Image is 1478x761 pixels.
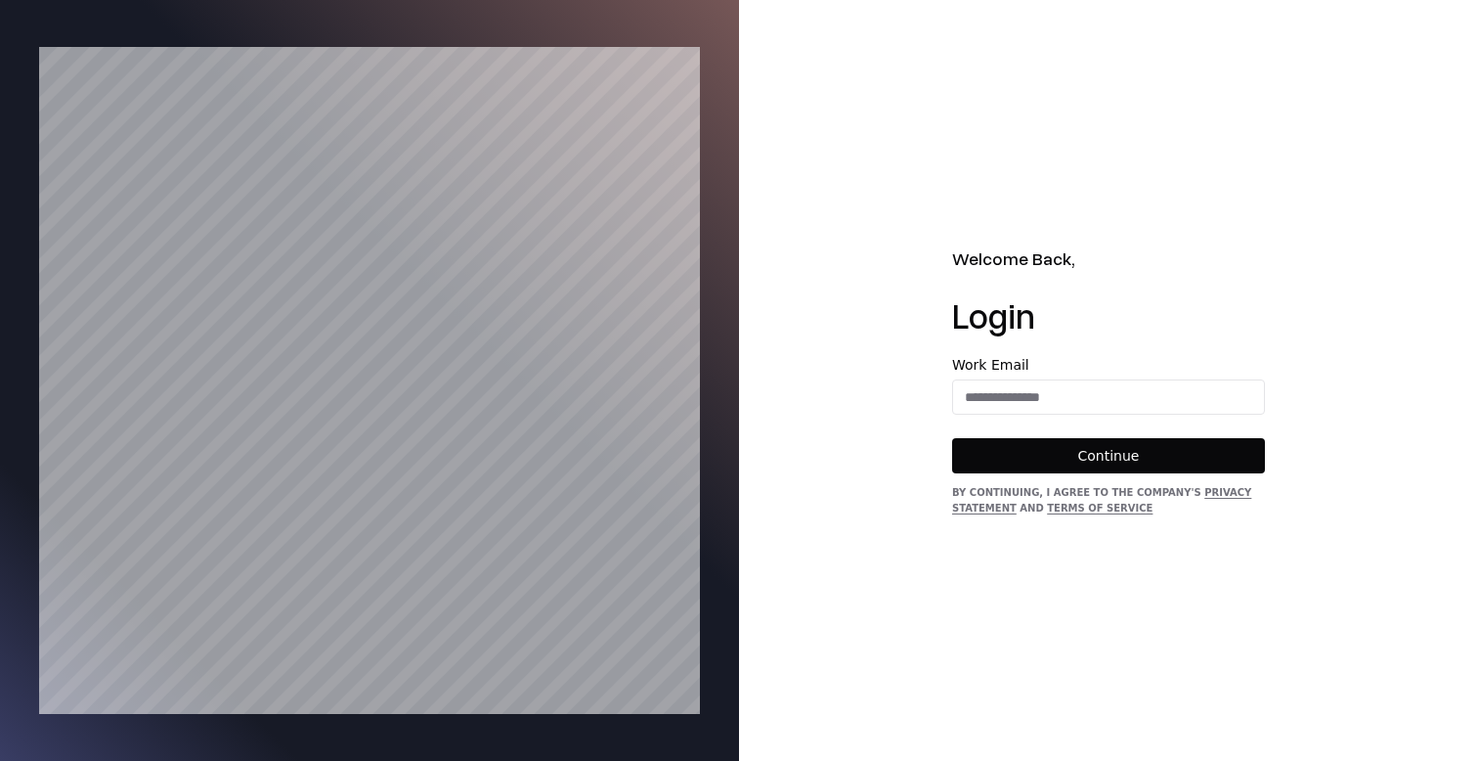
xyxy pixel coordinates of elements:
div: By continuing, I agree to the Company's and [952,485,1265,516]
h2: Welcome Back, [952,246,1265,272]
a: Terms of Service [1047,503,1152,514]
label: Work Email [952,358,1265,372]
a: Privacy Statement [952,487,1251,514]
button: Continue [952,438,1265,473]
h1: Login [952,295,1265,335]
